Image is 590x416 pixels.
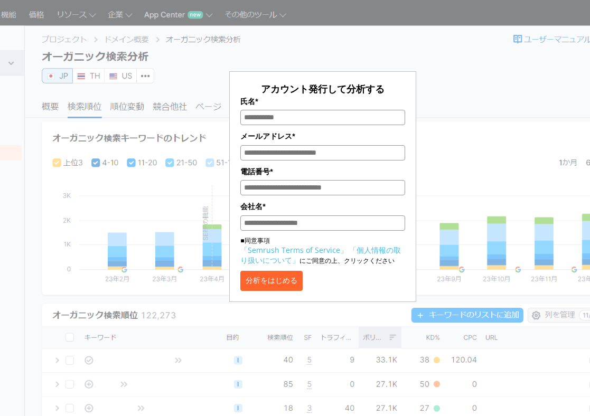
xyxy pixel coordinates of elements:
[240,245,401,265] a: 「個人情報の取り扱いについて」
[240,130,405,142] label: メールアドレス*
[240,166,405,177] label: 電話番号*
[240,236,405,266] p: ■同意事項 にご同意の上、クリックください
[240,271,303,291] button: 分析をはじめる
[240,245,348,255] a: 「Semrush Terms of Service」
[261,82,385,95] span: アカウント発行して分析する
